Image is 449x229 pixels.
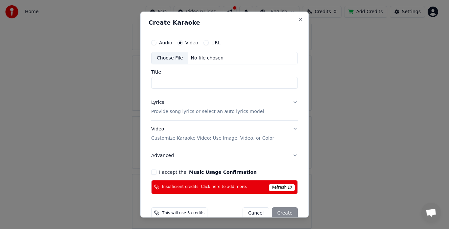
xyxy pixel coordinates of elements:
[149,20,300,26] h2: Create Karaoke
[151,70,298,74] label: Title
[189,170,257,174] button: I accept the
[151,121,298,147] button: VideoCustomize Karaoke Video: Use Image, Video, or Color
[151,126,274,142] div: Video
[211,40,221,45] label: URL
[151,99,164,106] div: Lyrics
[188,55,226,61] div: No file chosen
[243,207,269,219] button: Cancel
[152,52,188,64] div: Choose File
[269,184,295,191] span: Refresh
[162,211,204,216] span: This will use 5 credits
[151,135,274,142] p: Customize Karaoke Video: Use Image, Video, or Color
[162,184,247,190] span: Insufficient credits. Click here to add more.
[159,170,257,174] label: I accept the
[185,40,198,45] label: Video
[159,40,172,45] label: Audio
[151,94,298,120] button: LyricsProvide song lyrics or select an auto lyrics model
[151,108,264,115] p: Provide song lyrics or select an auto lyrics model
[151,147,298,164] button: Advanced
